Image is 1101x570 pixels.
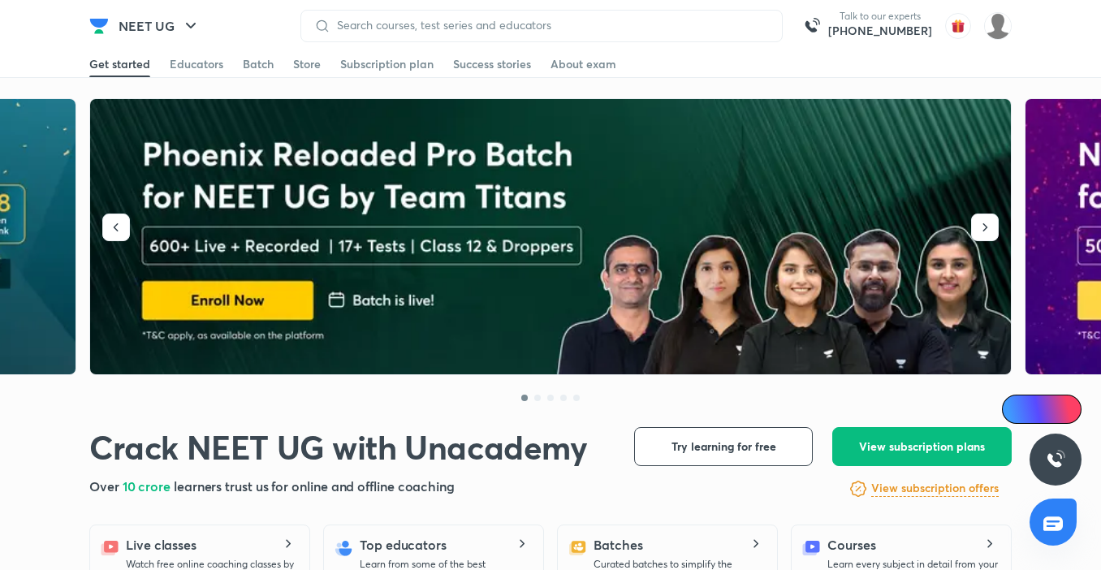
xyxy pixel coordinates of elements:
div: Store [293,56,321,72]
a: Store [293,51,321,77]
a: View subscription offers [871,479,999,499]
a: Batch [243,51,274,77]
span: Try learning for free [671,438,776,455]
span: Over [89,477,123,494]
span: View subscription plans [859,438,985,455]
img: Icon [1012,403,1025,416]
div: About exam [550,56,616,72]
img: ttu [1046,450,1065,469]
img: Priyanshu chakraborty [984,12,1012,40]
a: Get started [89,51,150,77]
a: Subscription plan [340,51,434,77]
div: Success stories [453,56,531,72]
h5: Top educators [360,535,447,555]
span: learners trust us for online and offline coaching [174,477,455,494]
span: Ai Doubts [1029,403,1072,416]
span: 10 crore [123,477,174,494]
img: avatar [945,13,971,39]
a: Success stories [453,51,531,77]
h5: Live classes [126,535,196,555]
a: Ai Doubts [1002,395,1082,424]
h5: Batches [594,535,642,555]
button: View subscription plans [832,427,1012,466]
div: Get started [89,56,150,72]
h6: View subscription offers [871,480,999,497]
input: Search courses, test series and educators [330,19,769,32]
div: Batch [243,56,274,72]
button: Try learning for free [634,427,813,466]
h1: Crack NEET UG with Unacademy [89,427,588,467]
p: Talk to our experts [828,10,932,23]
a: [PHONE_NUMBER] [828,23,932,39]
a: Educators [170,51,223,77]
h5: Courses [827,535,875,555]
div: Subscription plan [340,56,434,72]
img: call-us [796,10,828,42]
img: Company Logo [89,16,109,36]
a: About exam [550,51,616,77]
div: Educators [170,56,223,72]
button: NEET UG [109,10,210,42]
